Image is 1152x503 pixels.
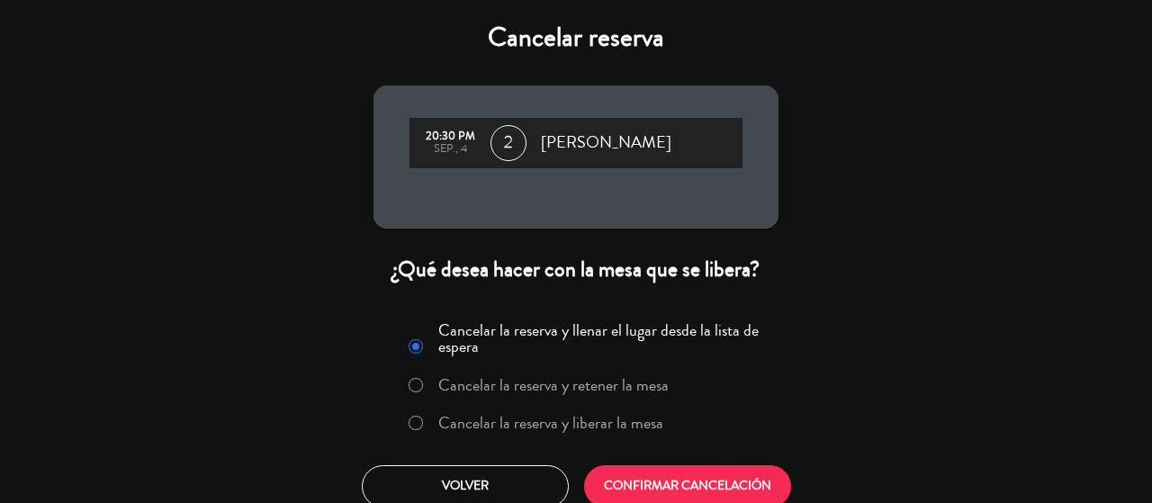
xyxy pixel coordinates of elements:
label: Cancelar la reserva y liberar la mesa [438,415,663,431]
div: sep., 4 [418,143,481,156]
span: [PERSON_NAME] [541,130,671,157]
span: 2 [490,125,526,161]
div: ¿Qué desea hacer con la mesa que se libera? [373,256,778,283]
label: Cancelar la reserva y retener la mesa [438,377,669,393]
h4: Cancelar reserva [373,22,778,54]
label: Cancelar la reserva y llenar el lugar desde la lista de espera [438,322,768,355]
div: 20:30 PM [418,130,481,143]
